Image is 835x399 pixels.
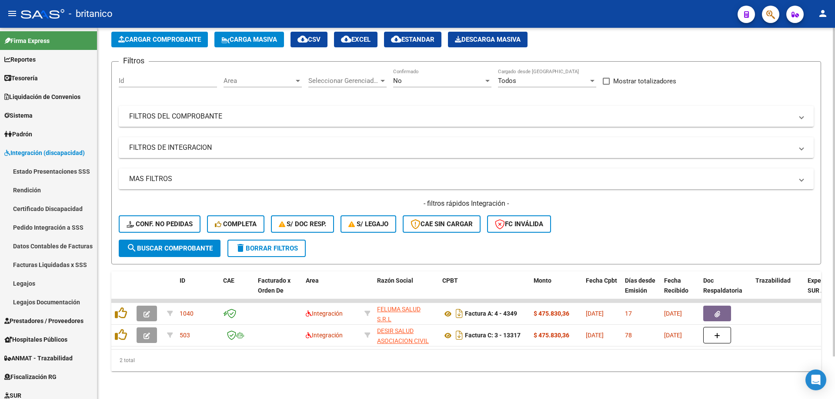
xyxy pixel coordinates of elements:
span: No [393,77,402,85]
mat-expansion-panel-header: MAS FILTROS [119,168,814,189]
button: Estandar [384,32,441,47]
span: FELUMA SALUD S.R.L [377,306,421,323]
span: Monto [534,277,551,284]
span: [DATE] [664,332,682,339]
span: Días desde Emisión [625,277,655,294]
button: Cargar Comprobante [111,32,208,47]
datatable-header-cell: Trazabilidad [752,271,804,310]
span: Integración [306,332,343,339]
strong: $ 475.830,36 [534,310,569,317]
span: CSV [297,36,321,43]
button: Buscar Comprobante [119,240,220,257]
button: Carga Masiva [214,32,284,47]
span: Integración [306,310,343,317]
span: Razón Social [377,277,413,284]
mat-panel-title: MAS FILTROS [129,174,793,184]
datatable-header-cell: Razón Social [374,271,439,310]
h3: Filtros [119,55,149,67]
span: Borrar Filtros [235,244,298,252]
span: 17 [625,310,632,317]
span: DESIR SALUD ASOCIACION CIVIL [377,327,429,344]
span: Buscar Comprobante [127,244,213,252]
mat-panel-title: FILTROS DE INTEGRACION [129,143,793,152]
mat-icon: cloud_download [297,34,308,44]
span: Fecha Cpbt [586,277,617,284]
div: 30714709344 [377,326,435,344]
app-download-masive: Descarga masiva de comprobantes (adjuntos) [448,32,528,47]
div: 30716776634 [377,304,435,323]
mat-icon: cloud_download [341,34,351,44]
span: S/ Doc Resp. [279,220,327,228]
span: 78 [625,332,632,339]
button: Completa [207,215,264,233]
span: - britanico [69,4,113,23]
span: Completa [215,220,257,228]
span: Carga Masiva [221,36,277,43]
span: Prestadores / Proveedores [4,316,83,326]
span: [DATE] [664,310,682,317]
div: 2 total [111,350,821,371]
span: Descarga Masiva [455,36,521,43]
span: Padrón [4,129,32,139]
span: Reportes [4,55,36,64]
span: Fecha Recibido [664,277,688,294]
mat-panel-title: FILTROS DEL COMPROBANTE [129,112,793,121]
strong: Factura C: 3 - 13317 [465,332,521,339]
span: CAE SIN CARGAR [411,220,473,228]
span: 1040 [180,310,194,317]
span: [DATE] [586,332,604,339]
span: ANMAT - Trazabilidad [4,353,73,363]
span: Conf. no pedidas [127,220,193,228]
span: EXCEL [341,36,371,43]
span: Firma Express [4,36,50,46]
button: EXCEL [334,32,377,47]
div: Open Intercom Messenger [805,369,826,390]
datatable-header-cell: Monto [530,271,582,310]
span: 503 [180,332,190,339]
button: FC Inválida [487,215,551,233]
mat-expansion-panel-header: FILTROS DE INTEGRACION [119,137,814,158]
i: Descargar documento [454,328,465,342]
span: CPBT [442,277,458,284]
strong: $ 475.830,36 [534,332,569,339]
mat-icon: delete [235,243,246,253]
span: Cargar Comprobante [118,36,201,43]
span: Hospitales Públicos [4,335,67,344]
span: [DATE] [586,310,604,317]
datatable-header-cell: Fecha Cpbt [582,271,621,310]
datatable-header-cell: CPBT [439,271,530,310]
span: CAE [223,277,234,284]
span: Liquidación de Convenios [4,92,80,102]
h4: - filtros rápidos Integración - [119,199,814,208]
datatable-header-cell: Fecha Recibido [661,271,700,310]
button: CSV [291,32,327,47]
span: Facturado x Orden De [258,277,291,294]
button: Conf. no pedidas [119,215,200,233]
datatable-header-cell: Area [302,271,361,310]
datatable-header-cell: Días desde Emisión [621,271,661,310]
span: Trazabilidad [755,277,791,284]
mat-icon: menu [7,8,17,19]
button: Borrar Filtros [227,240,306,257]
button: CAE SIN CARGAR [403,215,481,233]
button: S/ Doc Resp. [271,215,334,233]
span: Fiscalización RG [4,372,57,382]
datatable-header-cell: CAE [220,271,254,310]
datatable-header-cell: Facturado x Orden De [254,271,302,310]
strong: Factura A: 4 - 4349 [465,310,517,317]
span: S/ legajo [348,220,388,228]
span: Tesorería [4,73,38,83]
span: Integración (discapacidad) [4,148,85,158]
span: Mostrar totalizadores [613,76,676,86]
mat-expansion-panel-header: FILTROS DEL COMPROBANTE [119,106,814,127]
span: Area [224,77,294,85]
span: Area [306,277,319,284]
span: FC Inválida [495,220,543,228]
mat-icon: person [818,8,828,19]
span: Doc Respaldatoria [703,277,742,294]
mat-icon: search [127,243,137,253]
span: Todos [498,77,516,85]
button: Descarga Masiva [448,32,528,47]
button: S/ legajo [341,215,396,233]
span: ID [180,277,185,284]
